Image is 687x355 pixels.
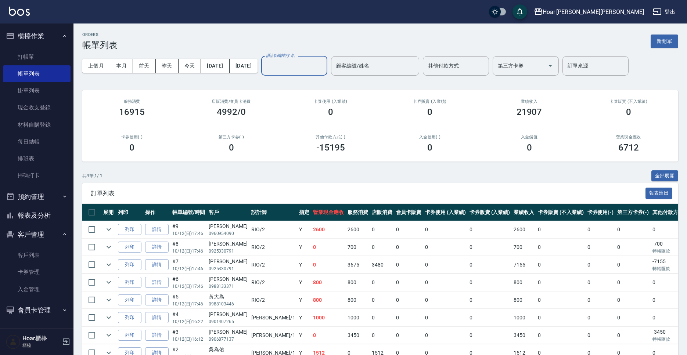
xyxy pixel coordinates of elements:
td: 0 [423,256,468,274]
a: 入金管理 [3,281,71,298]
td: 1000 [346,309,370,326]
td: 0 [468,221,512,238]
td: 800 [346,274,370,291]
p: 10/12 (日) 17:46 [172,265,205,272]
a: 詳情 [145,312,169,323]
td: 0 [586,256,616,274]
div: [PERSON_NAME] [209,328,248,336]
button: 列印 [118,259,141,271]
td: 0 [370,309,394,326]
td: Y [297,309,311,326]
button: 前天 [133,59,156,73]
th: 帳單編號/時間 [170,204,207,221]
button: 列印 [118,294,141,306]
td: 2600 [311,221,346,238]
td: RIO /2 [249,256,297,274]
td: RIO /2 [249,274,297,291]
td: 0 [586,239,616,256]
a: 詳情 [145,277,169,288]
td: 0 [394,274,424,291]
div: 黃大為 [209,293,248,301]
p: 0960954090 [209,230,248,237]
td: Y [297,256,311,274]
td: 0 [536,291,585,309]
a: 新開單 [651,37,678,44]
button: 客戶管理 [3,225,71,244]
p: 共 9 筆, 1 / 1 [82,173,102,179]
td: Y [297,239,311,256]
a: 現金收支登錄 [3,99,71,116]
td: 0 [394,327,424,344]
td: 0 [311,327,346,344]
button: [DATE] [201,59,229,73]
td: 2600 [346,221,370,238]
p: 0906877137 [209,336,248,343]
button: 新開單 [651,35,678,48]
h2: 其他付款方式(-) [290,135,371,140]
td: 0 [423,221,468,238]
a: 每日結帳 [3,133,71,150]
button: expand row [103,224,114,235]
td: 0 [586,221,616,238]
button: 報表及分析 [3,206,71,225]
th: 卡券使用 (入業績) [423,204,468,221]
button: 列印 [118,242,141,253]
td: 0 [423,291,468,309]
a: 詳情 [145,242,169,253]
td: 0 [586,291,616,309]
h3: -15195 [316,142,345,153]
button: expand row [103,259,114,270]
h3: 0 [129,142,134,153]
a: 詳情 [145,259,169,271]
th: 列印 [116,204,143,221]
p: 0925330791 [209,248,248,254]
h3: 6712 [618,142,639,153]
button: Open [544,60,556,72]
p: 櫃檯 [22,342,60,349]
button: expand row [103,312,114,323]
th: 卡券使用(-) [586,204,616,221]
td: RIO /2 [249,221,297,238]
h3: 0 [427,142,432,153]
button: 預約管理 [3,187,71,206]
h3: 0 [527,142,532,153]
a: 卡券管理 [3,264,71,280]
h3: 0 [229,142,234,153]
td: 0 [370,239,394,256]
td: 2600 [512,221,536,238]
p: 0988103446 [209,301,248,307]
h3: 0 [328,107,333,117]
td: 0 [468,274,512,291]
td: 0 [615,327,651,344]
th: 卡券販賣 (不入業績) [536,204,585,221]
th: 操作 [143,204,170,221]
div: Hoar [PERSON_NAME][PERSON_NAME] [543,7,644,17]
a: 帳單列表 [3,65,71,82]
td: 0 [468,291,512,309]
td: 800 [346,291,370,309]
td: #7 [170,256,207,274]
div: [PERSON_NAME] [209,222,248,230]
td: 0 [615,239,651,256]
h2: 卡券販賣 (入業績) [389,99,471,104]
td: 0 [615,221,651,238]
th: 展開 [101,204,116,221]
td: 0 [536,309,585,326]
h2: 第三方卡券(-) [190,135,272,140]
th: 指定 [297,204,311,221]
h3: 21907 [517,107,542,117]
td: 0 [615,309,651,326]
td: 1000 [311,309,346,326]
h2: 卡券使用 (入業績) [290,99,371,104]
td: [PERSON_NAME] /1 [249,327,297,344]
a: 報表匯出 [645,189,673,196]
h2: 業績收入 [488,99,570,104]
td: 0 [536,239,585,256]
p: 10/12 (日) 17:46 [172,230,205,237]
td: 0 [423,274,468,291]
td: Y [297,327,311,344]
td: 0 [536,221,585,238]
td: Y [297,291,311,309]
td: 0 [468,256,512,274]
td: 3450 [346,327,370,344]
